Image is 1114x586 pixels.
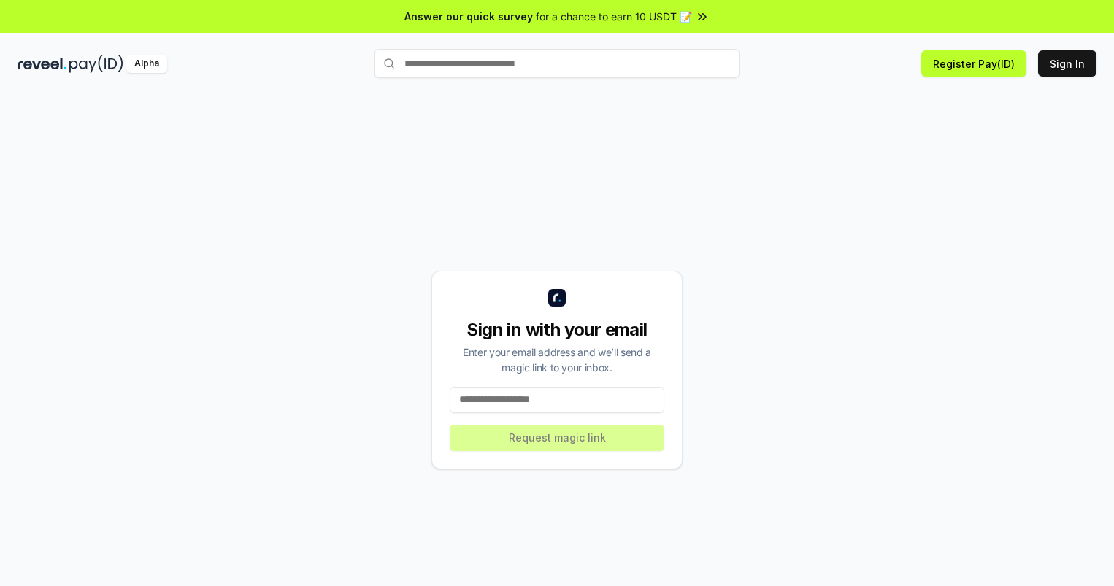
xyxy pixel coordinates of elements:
div: Enter your email address and we’ll send a magic link to your inbox. [450,344,664,375]
span: Answer our quick survey [404,9,533,24]
span: for a chance to earn 10 USDT 📝 [536,9,692,24]
img: logo_small [548,289,566,307]
img: pay_id [69,55,123,73]
button: Sign In [1038,50,1096,77]
img: reveel_dark [18,55,66,73]
div: Alpha [126,55,167,73]
div: Sign in with your email [450,318,664,342]
button: Register Pay(ID) [921,50,1026,77]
